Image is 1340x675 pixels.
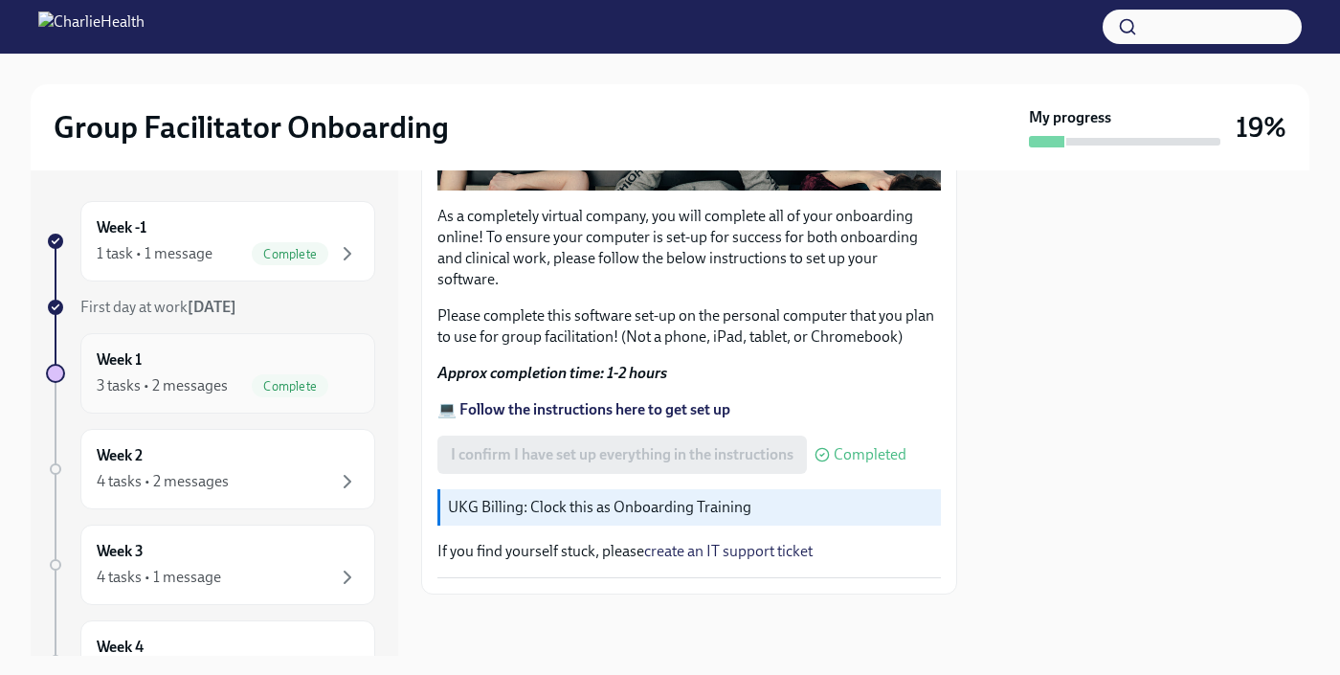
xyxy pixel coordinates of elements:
span: First day at work [80,298,236,316]
span: Complete [252,247,328,261]
a: Week 34 tasks • 1 message [46,525,375,605]
div: 4 tasks • 1 message [97,567,221,588]
strong: Approx completion time: 1-2 hours [437,364,667,382]
h6: Week 3 [97,541,144,562]
h6: Week 4 [97,637,144,658]
h3: 19% [1236,110,1286,145]
strong: [DATE] [188,298,236,316]
h6: Week 2 [97,445,143,466]
h6: Week -1 [97,217,146,238]
span: Complete [252,379,328,394]
a: create an IT support ticket [644,542,813,560]
p: Please complete this software set-up on the personal computer that you plan to use for group faci... [437,305,941,348]
a: Week -11 task • 1 messageComplete [46,201,375,281]
p: UKG Billing: Clock this as Onboarding Training [448,497,933,518]
strong: My progress [1029,107,1111,128]
h2: Group Facilitator Onboarding [54,108,449,146]
div: 4 tasks • 2 messages [97,471,229,492]
p: If you find yourself stuck, please [437,541,941,562]
img: CharlieHealth [38,11,145,42]
a: 💻 Follow the instructions here to get set up [437,400,730,418]
a: Week 24 tasks • 2 messages [46,429,375,509]
a: Week 13 tasks • 2 messagesComplete [46,333,375,414]
div: 3 tasks • 2 messages [97,375,228,396]
span: Completed [834,447,906,462]
a: First day at work[DATE] [46,297,375,318]
h6: Week 1 [97,349,142,371]
div: 1 task • 1 message [97,243,212,264]
p: As a completely virtual company, you will complete all of your onboarding online! To ensure your ... [437,206,941,290]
